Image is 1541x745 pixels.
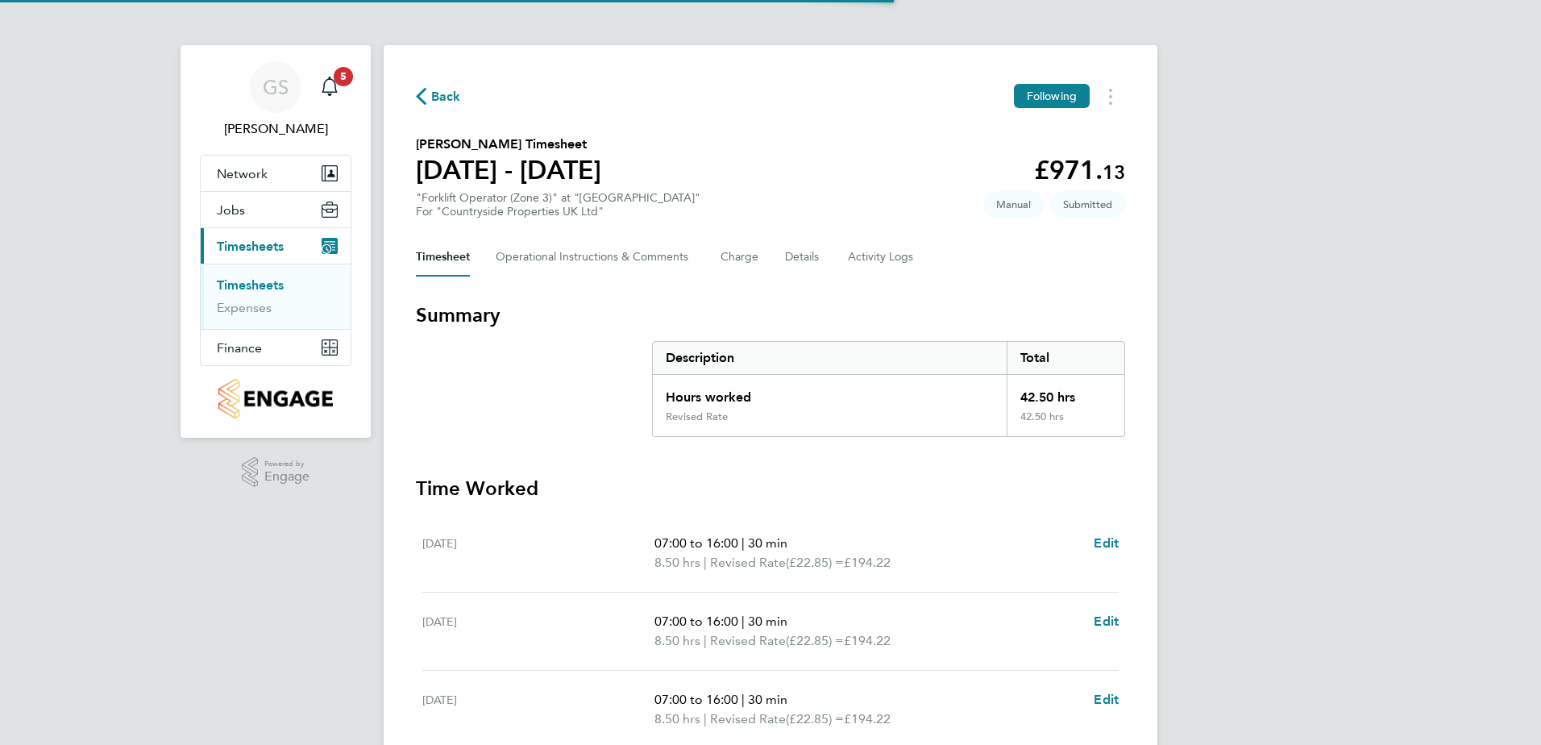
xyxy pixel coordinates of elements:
[748,692,787,707] span: 30 min
[666,410,728,423] div: Revised Rate
[422,612,654,651] div: [DATE]
[201,264,351,329] div: Timesheets
[654,535,738,551] span: 07:00 to 16:00
[983,191,1044,218] span: This timesheet was manually created.
[201,192,351,227] button: Jobs
[1014,84,1090,108] button: Following
[710,710,786,729] span: Revised Rate
[741,614,745,629] span: |
[263,77,289,98] span: GS
[201,156,351,191] button: Network
[1103,160,1125,184] span: 13
[218,379,332,418] img: countryside-properties-logo-retina.png
[416,154,601,186] h1: [DATE] - [DATE]
[264,470,309,484] span: Engage
[416,476,1125,502] h3: Time Worked
[1027,89,1077,103] span: Following
[1007,410,1124,436] div: 42.50 hrs
[653,375,1007,410] div: Hours worked
[217,277,284,293] a: Timesheets
[201,330,351,365] button: Finance
[786,633,844,648] span: (£22.85) =
[1050,191,1125,218] span: This timesheet is Submitted.
[653,342,1007,374] div: Description
[1094,535,1119,551] span: Edit
[654,555,700,570] span: 8.50 hrs
[416,86,461,106] button: Back
[1096,84,1125,109] button: Timesheets Menu
[785,238,822,277] button: Details
[786,711,844,726] span: (£22.85) =
[1094,614,1119,629] span: Edit
[741,692,745,707] span: |
[416,205,700,219] div: For "Countryside Properties UK Ltd"
[264,457,309,471] span: Powered by
[496,238,695,277] button: Operational Instructions & Comments
[200,61,351,139] a: GS[PERSON_NAME]
[431,87,461,106] span: Back
[201,228,351,264] button: Timesheets
[334,67,353,86] span: 5
[654,692,738,707] span: 07:00 to 16:00
[710,631,786,651] span: Revised Rate
[844,555,891,570] span: £194.22
[217,202,245,218] span: Jobs
[217,239,284,254] span: Timesheets
[416,135,601,154] h2: [PERSON_NAME] Timesheet
[748,614,787,629] span: 30 min
[1094,534,1119,553] a: Edit
[704,633,707,648] span: |
[242,457,310,488] a: Powered byEngage
[848,238,916,277] button: Activity Logs
[704,711,707,726] span: |
[1094,612,1119,631] a: Edit
[704,555,707,570] span: |
[217,166,268,181] span: Network
[654,633,700,648] span: 8.50 hrs
[422,534,654,572] div: [DATE]
[844,711,891,726] span: £194.22
[748,535,787,551] span: 30 min
[1007,375,1124,410] div: 42.50 hrs
[217,340,262,356] span: Finance
[741,535,745,551] span: |
[1034,155,1125,185] app-decimal: £971.
[416,302,1125,328] h3: Summary
[1094,692,1119,707] span: Edit
[200,119,351,139] span: Gurraj Singh
[416,191,700,219] div: "Forklift Operator (Zone 3)" at "[GEOGRAPHIC_DATA]"
[786,555,844,570] span: (£22.85) =
[844,633,891,648] span: £194.22
[314,61,346,113] a: 5
[422,690,654,729] div: [DATE]
[654,711,700,726] span: 8.50 hrs
[416,238,470,277] button: Timesheet
[654,614,738,629] span: 07:00 to 16:00
[1007,342,1124,374] div: Total
[217,300,272,315] a: Expenses
[652,341,1125,437] div: Summary
[1094,690,1119,710] a: Edit
[710,553,786,572] span: Revised Rate
[721,238,759,277] button: Charge
[181,45,371,438] nav: Main navigation
[200,379,351,418] a: Go to home page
